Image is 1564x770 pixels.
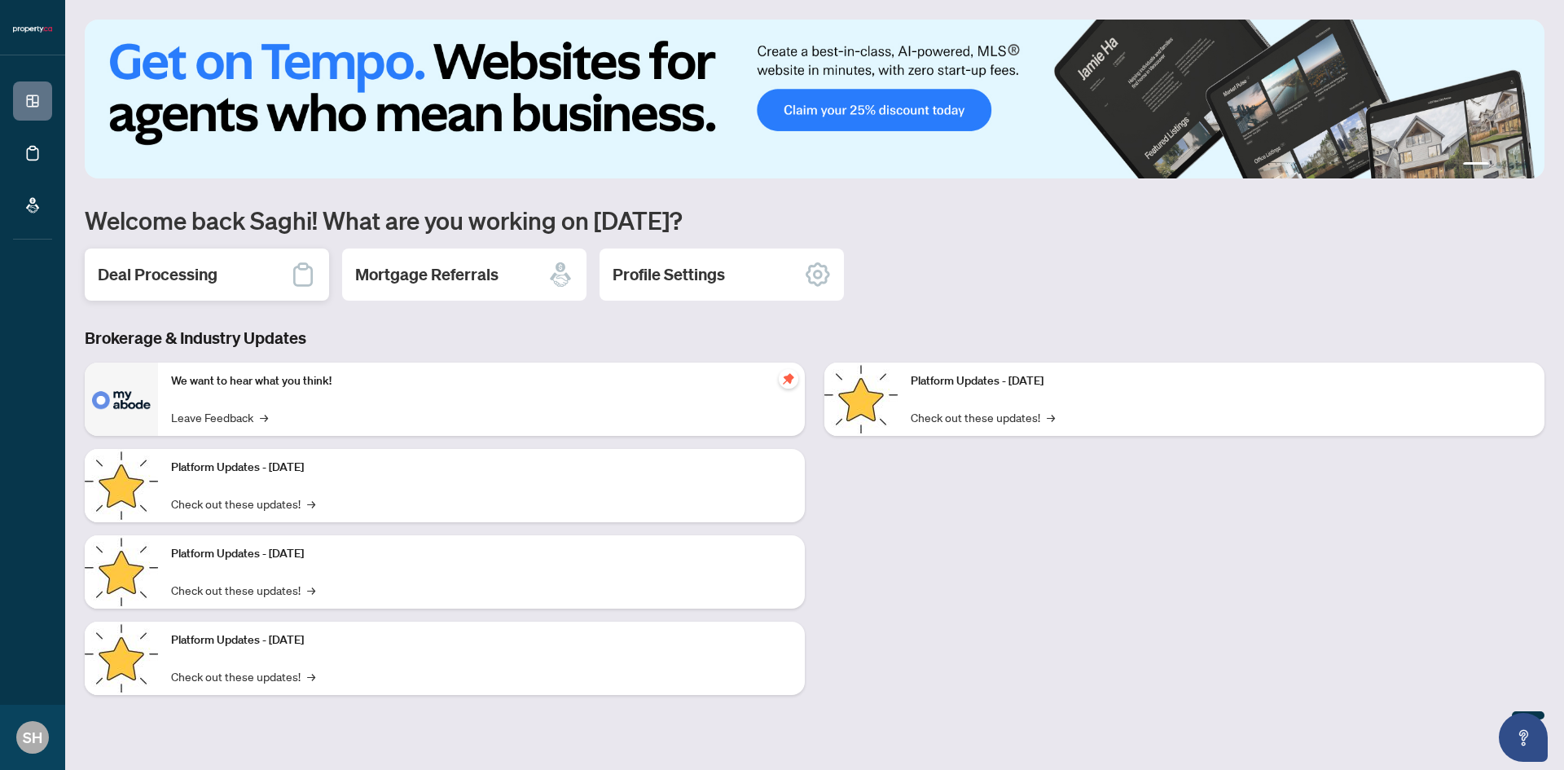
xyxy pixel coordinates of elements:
[613,263,725,286] h2: Profile Settings
[307,581,315,599] span: →
[171,581,315,599] a: Check out these updates!→
[98,263,217,286] h2: Deal Processing
[85,327,1544,350] h3: Brokerage & Industry Updates
[307,667,315,685] span: →
[85,20,1544,178] img: Slide 0
[171,495,315,513] a: Check out these updates!→
[171,667,315,685] a: Check out these updates!→
[85,449,158,522] img: Platform Updates - September 16, 2025
[171,545,792,563] p: Platform Updates - [DATE]
[1499,713,1548,762] button: Open asap
[171,631,792,649] p: Platform Updates - [DATE]
[824,363,898,436] img: Platform Updates - June 23, 2025
[171,459,792,477] p: Platform Updates - [DATE]
[171,408,268,426] a: Leave Feedback→
[779,369,798,389] span: pushpin
[85,622,158,695] img: Platform Updates - July 8, 2025
[260,408,268,426] span: →
[23,726,42,749] span: SH
[307,495,315,513] span: →
[13,24,52,34] img: logo
[85,535,158,609] img: Platform Updates - July 21, 2025
[171,372,792,390] p: We want to hear what you think!
[355,263,499,286] h2: Mortgage Referrals
[1522,162,1528,169] button: 4
[1047,408,1055,426] span: →
[1509,162,1515,169] button: 3
[1463,162,1489,169] button: 1
[911,372,1531,390] p: Platform Updates - [DATE]
[85,205,1544,235] h1: Welcome back Saghi! What are you working on [DATE]?
[911,408,1055,426] a: Check out these updates!→
[1496,162,1502,169] button: 2
[85,363,158,436] img: We want to hear what you think!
